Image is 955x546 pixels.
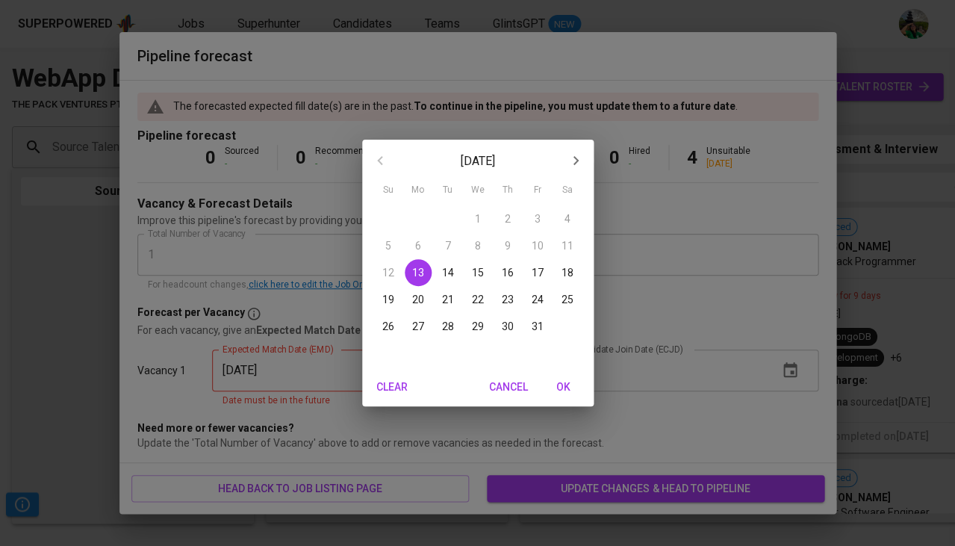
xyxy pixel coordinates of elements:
[442,319,454,334] p: 28
[472,319,484,334] p: 29
[524,313,551,340] button: 31
[524,259,551,286] button: 17
[405,313,432,340] button: 27
[494,286,521,313] button: 23
[464,313,491,340] button: 29
[435,259,461,286] button: 14
[540,373,588,401] button: OK
[375,183,402,198] span: Su
[464,183,491,198] span: We
[398,152,558,170] p: [DATE]
[442,265,454,280] p: 14
[375,286,402,313] button: 19
[502,265,514,280] p: 16
[502,292,514,307] p: 23
[554,259,581,286] button: 18
[382,319,394,334] p: 26
[412,265,424,280] p: 13
[554,183,581,198] span: Sa
[442,292,454,307] p: 21
[524,183,551,198] span: Fr
[502,319,514,334] p: 30
[472,265,484,280] p: 15
[374,378,410,397] span: Clear
[562,265,573,280] p: 18
[412,292,424,307] p: 20
[368,373,416,401] button: Clear
[464,259,491,286] button: 15
[435,183,461,198] span: Tu
[494,259,521,286] button: 16
[375,313,402,340] button: 26
[382,292,394,307] p: 19
[405,286,432,313] button: 20
[435,286,461,313] button: 21
[494,313,521,340] button: 30
[546,378,582,397] span: OK
[489,378,528,397] span: Cancel
[472,292,484,307] p: 22
[405,183,432,198] span: Mo
[483,373,534,401] button: Cancel
[524,286,551,313] button: 24
[464,286,491,313] button: 22
[435,313,461,340] button: 28
[532,292,544,307] p: 24
[532,265,544,280] p: 17
[562,292,573,307] p: 25
[412,319,424,334] p: 27
[405,259,432,286] button: 13
[532,319,544,334] p: 31
[494,183,521,198] span: Th
[554,286,581,313] button: 25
